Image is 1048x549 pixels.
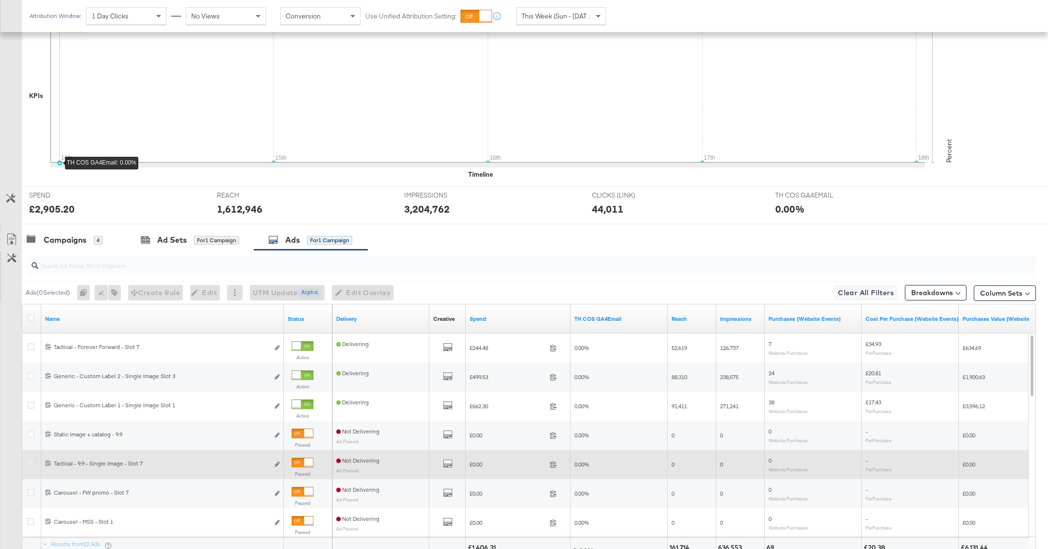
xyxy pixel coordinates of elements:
sub: Website Purchases [769,408,808,414]
sub: Per Purchase [866,437,891,443]
a: The total amount spent to date. [470,315,567,323]
span: 0 [769,486,771,493]
span: £3,596.12 [963,402,985,410]
span: 0 [671,490,674,497]
div: Timeline [468,170,493,179]
a: Ad Name. [45,315,280,323]
label: Active [292,354,313,361]
span: Not Delivering [336,515,379,522]
a: The number of people your ad was served to. [671,315,712,323]
div: KPIs [29,91,43,100]
span: £34.93 [866,340,881,348]
div: Static Image + catalog - 9.9 [54,431,269,438]
span: Delivering [336,399,369,406]
span: - [866,428,868,435]
span: 0.00% [574,461,589,468]
span: 0.00% [574,519,589,526]
label: Use Unified Attribution Setting: [365,12,457,21]
label: Paused [292,471,313,477]
span: 0 [720,519,723,526]
a: TH COS GA4Email [574,315,664,323]
span: 0 [769,428,771,435]
div: Ads [285,234,300,246]
div: Carousel - MSS - Slot 1 [54,518,269,526]
span: REACH [217,191,290,200]
span: 0 [671,432,674,439]
span: This Week (Sun - [DATE]) [522,12,594,20]
span: - [866,515,868,522]
span: 0 [671,461,674,468]
a: The average cost for each purchase tracked by your Custom Audience pixel on your website after pe... [866,315,959,323]
div: 3,204,762 [404,202,450,216]
span: 1 Day Clicks [92,12,129,20]
sub: Per Purchase [866,525,891,531]
span: Clear All Filters [838,287,894,299]
sub: Website Purchases [769,379,808,385]
div: Ads ( 0 Selected) [26,288,70,297]
span: 88,310 [671,373,687,381]
span: 0.00% [574,344,589,351]
span: 0.00% [574,402,589,410]
span: 52,619 [671,344,687,351]
span: IMPRESSIONS [404,191,477,200]
span: 238,575 [720,373,738,381]
span: 91,411 [671,402,687,410]
button: Column Sets [974,285,1036,301]
span: - [866,457,868,464]
span: No Views [191,12,220,20]
span: £0.00 [470,461,546,468]
input: Search Ad Name, ID or Objective [38,252,942,271]
span: 271,241 [720,402,738,410]
div: 0.00% [775,202,804,216]
a: The number of times a purchase was made tracked by your Custom Audience pixel on your website aft... [769,315,858,323]
span: Delivering [336,340,369,348]
span: TH COS GA4EMAIL [775,191,848,200]
div: 44,011 [592,202,623,216]
div: Campaigns [44,234,86,246]
a: Shows the creative associated with your ad. [433,315,455,323]
div: £2,905.20 [29,202,75,216]
span: £17.43 [866,399,881,406]
label: Paused [292,500,313,506]
span: - [866,486,868,493]
div: Generic - Custom Label 2 - Single Image Slot 3 [54,372,269,380]
span: 0 [769,457,771,464]
sub: Ad Paused [336,438,359,444]
span: Not Delivering [336,457,379,464]
sub: Per Purchase [866,496,891,501]
sub: Website Purchases [769,350,808,356]
span: £499.53 [470,373,546,381]
div: Tactical - Forever Forward - Slot 7 [54,343,269,351]
div: Ad Sets [157,234,187,246]
span: Not Delivering [336,428,379,435]
span: 0 [720,432,723,439]
sub: Website Purchases [769,525,808,531]
span: £0.00 [963,461,975,468]
span: £0.00 [470,490,546,497]
div: Tactical - 9.9 - Single Image - Slot 7 [54,460,269,467]
span: £0.00 [963,432,975,439]
div: 0 [77,285,95,300]
span: 126,737 [720,344,738,351]
span: £0.00 [963,519,975,526]
sub: Per Purchase [866,466,891,472]
div: Attribution Window: [29,13,82,19]
span: £634.69 [963,344,981,351]
sub: Ad Paused [336,497,359,502]
sub: Website Purchases [769,466,808,472]
label: Active [292,413,313,419]
span: Conversion [286,12,321,20]
span: £662.30 [470,402,546,410]
span: 24 [769,369,774,377]
div: for 1 Campaign [194,236,239,245]
sub: Per Purchase [866,408,891,414]
sub: Website Purchases [769,437,808,443]
div: 1,612,946 [217,202,262,216]
span: £0.00 [470,519,546,526]
span: 7 [769,340,771,348]
span: 38 [769,399,774,406]
label: Paused [292,442,313,448]
label: Active [292,383,313,390]
span: 0 [769,515,771,522]
sub: Per Purchase [866,350,891,356]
